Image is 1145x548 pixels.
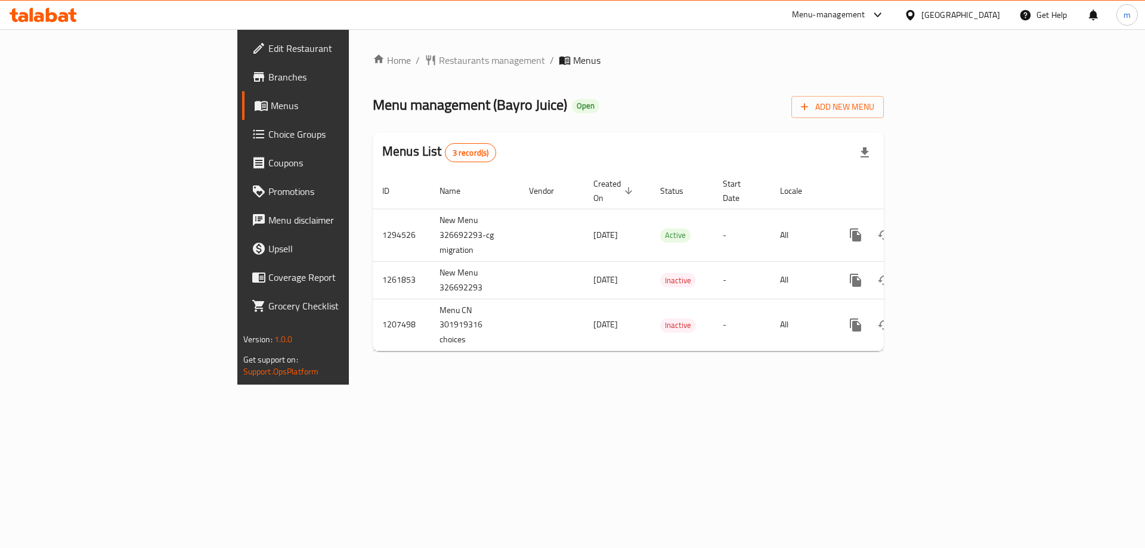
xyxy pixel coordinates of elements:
td: New Menu 326692293-cg migration [430,209,519,261]
span: Locale [780,184,818,198]
nav: breadcrumb [373,53,884,67]
span: [DATE] [593,272,618,287]
a: Coupons [242,148,429,177]
span: Menus [573,53,601,67]
span: Choice Groups [268,127,419,141]
a: Promotions [242,177,429,206]
span: Upsell [268,242,419,256]
table: enhanced table [373,173,965,352]
a: Restaurants management [425,53,545,67]
a: Support.OpsPlatform [243,364,319,379]
button: Add New Menu [791,96,884,118]
th: Actions [832,173,965,209]
div: Inactive [660,318,696,333]
span: Version: [243,332,273,347]
div: Active [660,228,691,243]
span: Restaurants management [439,53,545,67]
a: Coverage Report [242,263,429,292]
div: Export file [850,138,879,167]
button: Change Status [870,266,899,295]
span: [DATE] [593,317,618,332]
span: 3 record(s) [445,147,496,159]
td: All [770,299,832,351]
div: Menu-management [792,8,865,22]
span: Coupons [268,156,419,170]
span: Promotions [268,184,419,199]
span: 1.0.0 [274,332,293,347]
a: Upsell [242,234,429,263]
span: Status [660,184,699,198]
td: New Menu 326692293 [430,261,519,299]
a: Branches [242,63,429,91]
button: Change Status [870,311,899,339]
span: Menu management ( Bayro Juice ) [373,91,567,118]
div: Inactive [660,273,696,287]
td: All [770,261,832,299]
div: Open [572,99,599,113]
span: Name [440,184,476,198]
a: Menus [242,91,429,120]
button: more [841,311,870,339]
span: ID [382,184,405,198]
td: All [770,209,832,261]
span: Menus [271,98,419,113]
span: Get support on: [243,352,298,367]
span: Inactive [660,318,696,332]
div: [GEOGRAPHIC_DATA] [921,8,1000,21]
span: Coverage Report [268,270,419,284]
span: [DATE] [593,227,618,243]
li: / [550,53,554,67]
button: Change Status [870,221,899,249]
a: Menu disclaimer [242,206,429,234]
span: m [1124,8,1131,21]
span: Branches [268,70,419,84]
a: Choice Groups [242,120,429,148]
span: Active [660,228,691,242]
span: Grocery Checklist [268,299,419,313]
span: Inactive [660,274,696,287]
td: - [713,299,770,351]
td: - [713,209,770,261]
a: Grocery Checklist [242,292,429,320]
span: Created On [593,177,636,205]
button: more [841,266,870,295]
td: - [713,261,770,299]
span: Menu disclaimer [268,213,419,227]
h2: Menus List [382,143,496,162]
span: Vendor [529,184,570,198]
span: Start Date [723,177,756,205]
a: Edit Restaurant [242,34,429,63]
span: Open [572,101,599,111]
div: Total records count [445,143,497,162]
span: Add New Menu [801,100,874,114]
button: more [841,221,870,249]
span: Edit Restaurant [268,41,419,55]
td: Menu CN 301919316 choices [430,299,519,351]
